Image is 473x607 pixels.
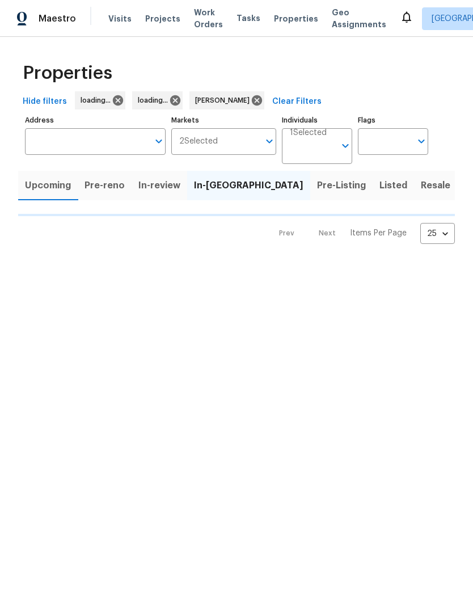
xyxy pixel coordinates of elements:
nav: Pagination Navigation [268,223,455,244]
button: Open [261,133,277,149]
span: 2 Selected [179,137,218,146]
span: Properties [23,60,112,87]
div: [PERSON_NAME] [189,91,264,109]
span: loading... [138,95,172,106]
span: Pre-Listing [317,178,366,193]
button: Hide filters [18,91,71,112]
span: In-review [138,178,180,193]
span: Properties [274,13,318,25]
button: Open [337,138,353,154]
span: 1 Selected [290,128,327,138]
p: Items Per Page [350,227,407,239]
div: loading... [75,91,125,109]
span: Listed [379,178,407,193]
span: Upcoming [25,178,71,193]
span: [PERSON_NAME] [195,95,254,106]
label: Address [25,117,166,124]
button: Clear Filters [268,91,326,112]
button: Open [413,133,429,149]
label: Markets [171,117,277,124]
span: Tasks [236,14,260,22]
button: Open [151,133,167,149]
span: Clear Filters [272,95,322,109]
div: 25 [420,219,455,248]
span: Work Orders [194,7,223,31]
span: Hide filters [23,95,67,109]
span: Maestro [39,12,76,26]
span: Pre-reno [85,178,125,193]
label: Flags [358,117,428,124]
span: In-[GEOGRAPHIC_DATA] [194,178,303,193]
span: Projects [145,13,180,25]
label: Individuals [282,117,352,124]
span: Resale [421,178,450,193]
span: Geo Assignments [332,7,386,31]
span: loading... [81,95,115,106]
div: loading... [132,91,183,109]
span: Visits [108,13,132,25]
